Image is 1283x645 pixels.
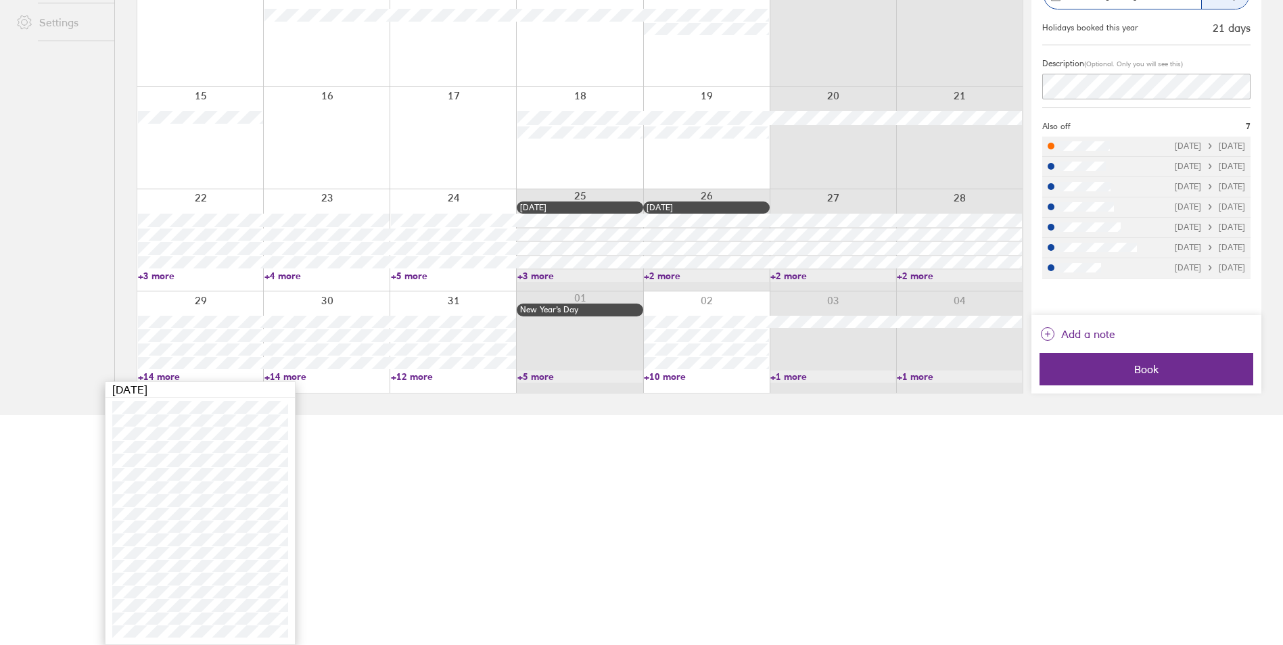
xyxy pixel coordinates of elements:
[1061,323,1115,345] span: Add a note
[106,382,295,398] div: [DATE]
[644,270,769,282] a: +2 more
[897,270,1022,282] a: +2 more
[1175,162,1245,171] div: [DATE] [DATE]
[1084,59,1183,68] span: (Optional. Only you will see this)
[644,371,769,383] a: +10 more
[138,371,263,383] a: +14 more
[264,270,390,282] a: +4 more
[770,371,895,383] a: +1 more
[517,270,643,282] a: +3 more
[1040,323,1115,345] button: Add a note
[647,203,766,212] div: [DATE]
[1175,202,1245,212] div: [DATE] [DATE]
[1040,353,1253,385] button: Book
[1042,23,1138,32] div: Holidays booked this year
[1049,363,1244,375] span: Book
[1175,141,1245,151] div: [DATE] [DATE]
[1213,22,1251,34] div: 21 days
[520,203,640,212] div: [DATE]
[391,270,516,282] a: +5 more
[391,371,516,383] a: +12 more
[264,371,390,383] a: +14 more
[520,305,640,314] div: New Year’s Day
[897,371,1022,383] a: +1 more
[138,270,263,282] a: +3 more
[1175,222,1245,232] div: [DATE] [DATE]
[1175,263,1245,272] div: [DATE] [DATE]
[770,270,895,282] a: +2 more
[1042,122,1071,131] span: Also off
[1175,243,1245,252] div: [DATE] [DATE]
[517,371,643,383] a: +5 more
[1246,122,1251,131] span: 7
[1175,182,1245,191] div: [DATE] [DATE]
[5,9,114,36] a: Settings
[1042,58,1084,68] span: Description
